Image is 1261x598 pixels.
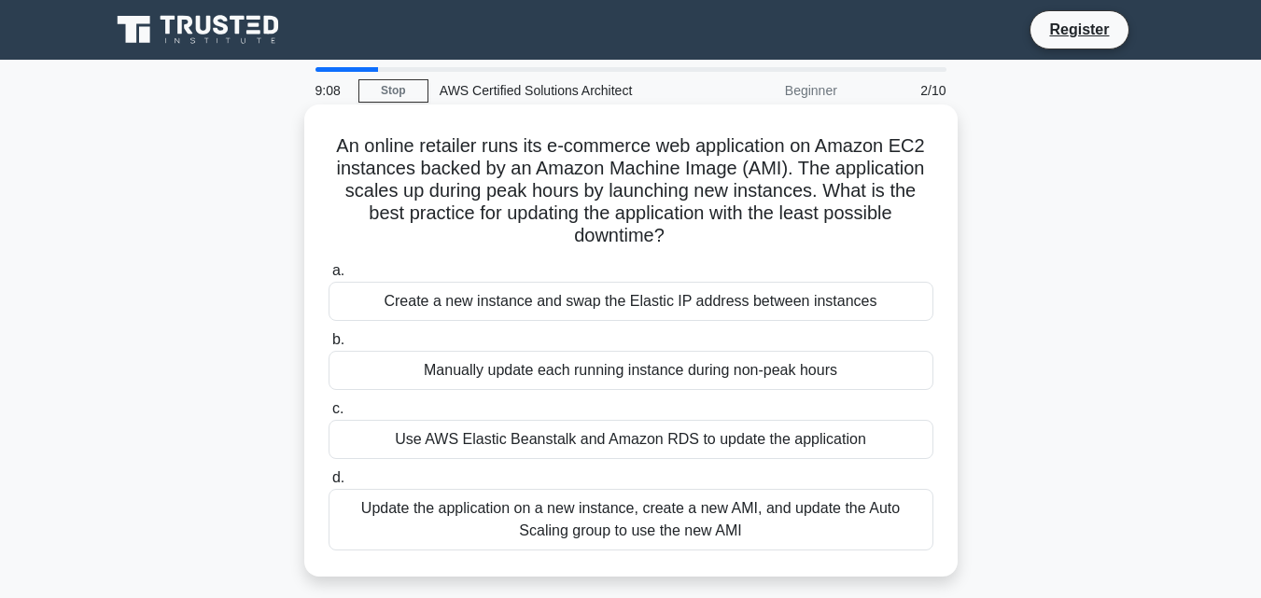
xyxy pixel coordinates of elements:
div: Create a new instance and swap the Elastic IP address between instances [329,282,933,321]
div: Beginner [685,72,848,109]
h5: An online retailer runs its e-commerce web application on Amazon EC2 instances backed by an Amazo... [327,134,935,248]
span: c. [332,400,343,416]
div: 9:08 [304,72,358,109]
span: d. [332,469,344,485]
div: AWS Certified Solutions Architect [428,72,685,109]
div: Manually update each running instance during non-peak hours [329,351,933,390]
span: a. [332,262,344,278]
a: Register [1038,18,1120,41]
div: Update the application on a new instance, create a new AMI, and update the Auto Scaling group to ... [329,489,933,550]
div: 2/10 [848,72,958,109]
span: b. [332,331,344,347]
div: Use AWS Elastic Beanstalk and Amazon RDS to update the application [329,420,933,459]
a: Stop [358,79,428,103]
